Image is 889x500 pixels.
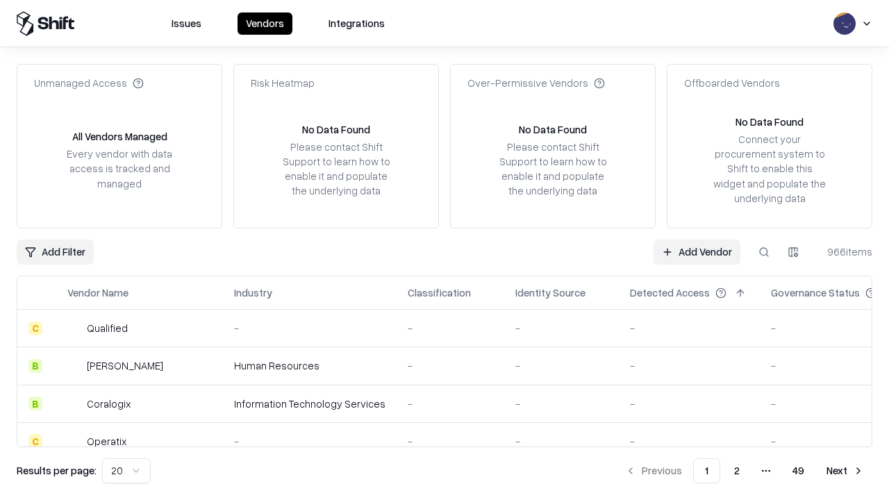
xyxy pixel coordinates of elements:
div: [PERSON_NAME] [87,358,163,373]
div: Offboarded Vendors [684,76,780,90]
button: Issues [163,12,210,35]
div: - [234,434,385,449]
div: Please contact Shift Support to learn how to enable it and populate the underlying data [495,140,610,199]
img: Operatix [67,434,81,448]
button: 2 [723,458,751,483]
div: Detected Access [630,285,710,300]
button: Integrations [320,12,393,35]
div: B [28,359,42,373]
img: Deel [67,359,81,373]
div: Every vendor with data access is tracked and managed [62,147,177,190]
div: Industry [234,285,272,300]
div: Information Technology Services [234,397,385,411]
div: - [630,397,749,411]
div: - [515,358,608,373]
div: Qualified [87,321,128,335]
div: - [630,358,749,373]
div: All Vendors Managed [72,129,167,144]
button: Next [818,458,872,483]
div: - [234,321,385,335]
div: Please contact Shift Support to learn how to enable it and populate the underlying data [279,140,394,199]
button: Add Filter [17,240,94,265]
div: Governance Status [771,285,860,300]
div: - [408,397,493,411]
div: - [408,434,493,449]
div: Human Resources [234,358,385,373]
button: Vendors [238,12,292,35]
div: Vendor Name [67,285,128,300]
div: 966 items [817,244,872,259]
nav: pagination [617,458,872,483]
div: C [28,322,42,335]
div: - [408,358,493,373]
div: Coralogix [87,397,131,411]
img: Coralogix [67,397,81,410]
button: 49 [781,458,815,483]
p: Results per page: [17,463,97,478]
div: No Data Found [302,122,370,137]
div: - [515,321,608,335]
div: - [515,397,608,411]
div: C [28,434,42,448]
div: Connect your procurement system to Shift to enable this widget and populate the underlying data [712,132,827,206]
div: Classification [408,285,471,300]
div: Operatix [87,434,126,449]
div: - [408,321,493,335]
button: 1 [693,458,720,483]
a: Add Vendor [654,240,740,265]
div: Unmanaged Access [34,76,144,90]
div: Risk Heatmap [251,76,315,90]
div: No Data Found [736,115,804,129]
img: Qualified [67,322,81,335]
div: - [515,434,608,449]
div: B [28,397,42,410]
div: Identity Source [515,285,585,300]
div: Over-Permissive Vendors [467,76,605,90]
div: No Data Found [519,122,587,137]
div: - [630,434,749,449]
div: - [630,321,749,335]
